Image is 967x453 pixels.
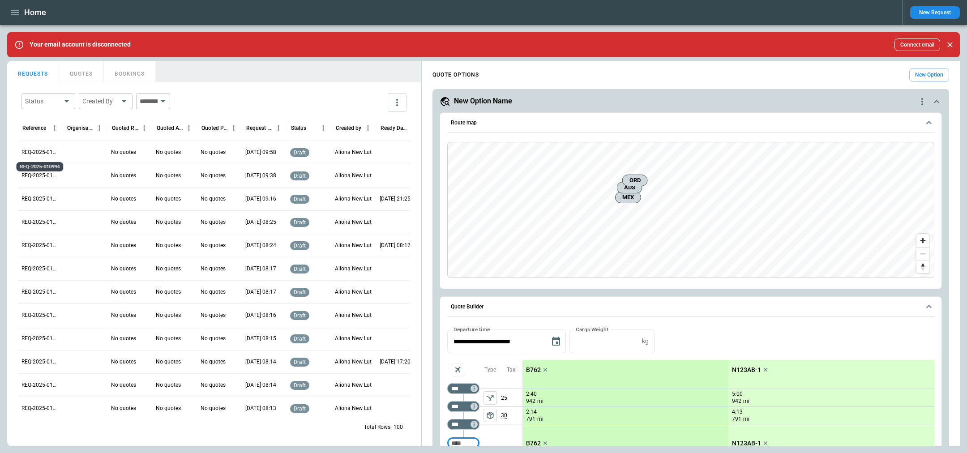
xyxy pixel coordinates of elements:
[30,41,131,48] p: Your email account is disconnected
[451,363,464,376] span: Aircraft selection
[743,415,749,423] p: mi
[21,172,59,179] p: REQ-2025-010993
[156,242,181,249] p: No quotes
[292,312,308,319] span: draft
[642,338,649,345] p: kg
[201,172,226,179] p: No quotes
[21,195,59,203] p: REQ-2025-010992
[447,297,934,317] button: Quote Builder
[201,218,226,226] p: No quotes
[111,242,136,249] p: No quotes
[362,122,374,134] button: Created by column menu
[245,335,276,342] p: 18/08/2025 08:15
[292,219,308,226] span: draft
[201,358,226,366] p: No quotes
[447,142,934,278] div: Route map
[483,391,497,405] span: Type of sector
[246,125,273,131] div: Request Created At (UTC+1:00)
[201,125,228,131] div: Quoted Price
[245,312,276,319] p: 18/08/2025 08:16
[111,405,136,412] p: No quotes
[944,38,956,51] button: Close
[447,383,479,394] div: Too short
[245,172,276,179] p: 18/08/2025 09:38
[111,172,136,179] p: No quotes
[183,122,195,134] button: Quoted Aircraft column menu
[201,405,226,412] p: No quotes
[447,419,479,430] div: Too short
[292,382,308,389] span: draft
[916,234,929,247] button: Zoom in
[156,218,181,226] p: No quotes
[432,73,479,77] h4: QUOTE OPTIONS
[451,120,477,126] h6: Route map
[245,242,276,249] p: 18/08/2025 08:24
[21,218,59,226] p: REQ-2025-010991
[245,149,276,156] p: 18/08/2025 09:58
[576,325,608,333] label: Cargo Weight
[292,243,308,249] span: draft
[910,6,960,19] button: New Request
[156,149,181,156] p: No quotes
[483,409,497,422] span: Type of sector
[501,407,522,424] p: 30
[448,142,934,278] canvas: Map
[440,96,942,107] button: New Option Namequote-option-actions
[21,265,59,273] p: REQ-2025-010989
[454,96,512,106] h5: New Option Name
[292,406,308,412] span: draft
[388,93,406,112] button: more
[380,242,411,249] p: 12/02/2026 08:12
[111,149,136,156] p: No quotes
[916,247,929,260] button: Zoom out
[537,415,543,423] p: mi
[138,122,150,134] button: Quoted Route column menu
[156,172,181,179] p: No quotes
[104,61,156,82] button: BOOKINGS
[732,391,743,397] p: 5:00
[335,218,372,226] p: Aliona New Lut
[292,196,308,202] span: draft
[526,366,541,374] p: B762
[335,405,372,412] p: Aliona New Lut
[21,335,59,342] p: REQ-2025-010986
[201,288,226,296] p: No quotes
[82,97,118,106] div: Created By
[447,113,934,133] button: Route map
[547,333,565,350] button: Choose date, selected date is Jul 12, 2025
[201,312,226,319] p: No quotes
[273,122,284,134] button: Request Created At (UTC+1:00) column menu
[245,381,276,389] p: 18/08/2025 08:14
[17,162,64,171] div: REQ-2025-010994
[7,61,59,82] button: REQUESTS
[21,288,59,296] p: REQ-2025-010988
[49,122,60,134] button: Reference column menu
[59,61,104,82] button: QUOTES
[916,260,929,273] button: Reset bearing to north
[156,381,181,389] p: No quotes
[201,242,226,249] p: No quotes
[732,397,741,405] p: 942
[732,415,741,423] p: 791
[380,358,411,366] p: 21/08/2025 17:20
[156,335,181,342] p: No quotes
[21,312,59,319] p: REQ-2025-010987
[483,409,497,422] button: left aligned
[292,266,308,272] span: draft
[111,358,136,366] p: No quotes
[201,149,226,156] p: No quotes
[501,389,522,406] p: 25
[447,438,479,449] div: Too short
[486,411,495,420] span: package_2
[156,358,181,366] p: No quotes
[21,405,59,412] p: REQ-2025-010983
[156,265,181,273] p: No quotes
[201,335,226,342] p: No quotes
[245,405,276,412] p: 18/08/2025 08:13
[245,218,276,226] p: 18/08/2025 08:25
[336,125,361,131] div: Created by
[291,125,306,131] div: Status
[619,193,637,202] span: MEX
[335,195,372,203] p: Aliona New Lut
[25,97,61,106] div: Status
